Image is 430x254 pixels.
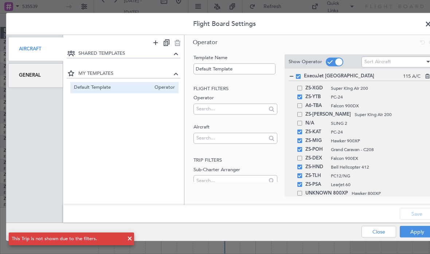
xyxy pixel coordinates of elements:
[305,172,327,180] span: ZS-TLH
[304,73,403,80] span: ExecuJet [GEOGRAPHIC_DATA]
[193,166,277,173] label: Sub-Charter Arranger
[305,128,327,136] span: ZS-KAT
[196,103,266,114] input: Search...
[305,189,348,198] span: UNKNOWN 800XP
[403,73,421,80] span: 115 A/C
[305,145,327,154] span: ZS-POH
[305,119,327,128] span: N/A
[78,50,172,57] span: SHARED TEMPLATES
[193,54,277,62] label: Template Name
[151,84,175,91] span: Operator
[305,110,351,119] span: ZS-[PERSON_NAME]
[8,63,63,88] div: General
[78,70,172,77] span: MY TEMPLATES
[305,84,327,93] span: ZS-XGD
[361,226,396,238] button: Close
[12,235,123,243] div: This Trip is not shown due to the filters.
[196,175,266,186] input: Search...
[305,163,327,172] span: ZS-HND
[305,93,327,101] span: ZS-YTB
[289,58,322,66] label: Show Operator
[193,95,277,102] label: Operator
[305,101,327,110] span: A6-TBA
[8,37,63,61] div: Aircraft
[364,58,391,65] span: Sort Aircraft
[193,157,277,164] h2: Trip filters
[193,124,277,131] label: Aircraft
[196,132,266,143] input: Search...
[193,38,218,46] span: Operator
[74,84,151,91] span: Default Template
[305,136,327,145] span: ZS-MIG
[305,154,327,163] span: ZS-DEX
[305,180,327,189] span: ZS-PSA
[193,85,277,92] h2: Flight filters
